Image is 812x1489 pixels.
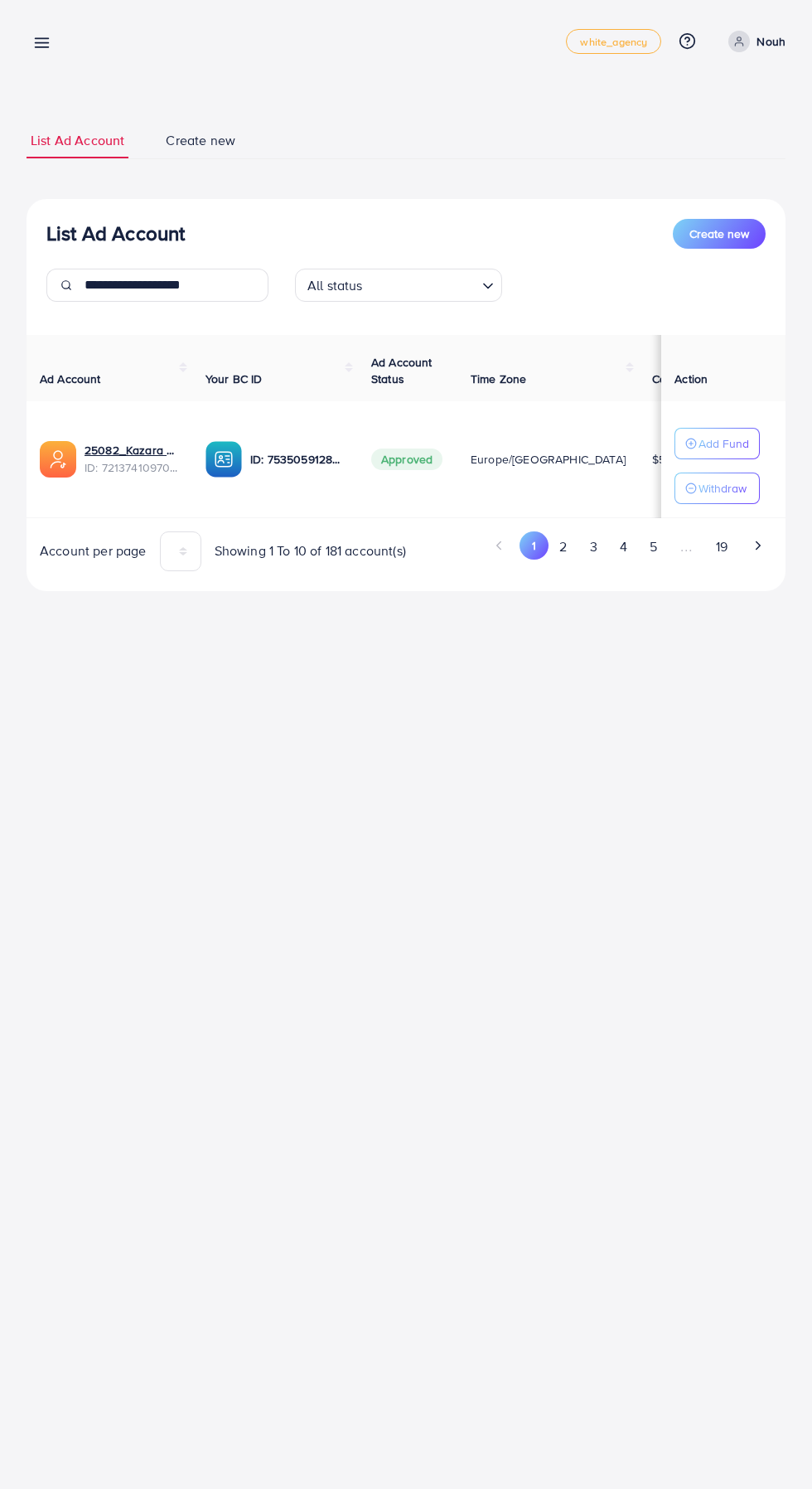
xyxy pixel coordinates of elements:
span: Showing 1 To 10 of 181 account(s) [215,541,406,560]
button: Go to page 1 [520,531,549,560]
button: Add Fund [674,428,760,459]
span: ID: 7213741097078554625 [85,459,179,476]
img: ic-ads-acc.e4c84228.svg [40,441,76,478]
div: <span class='underline'>25082_Kazara agency ad_1679586531535</span></br>7213741097078554625 [85,442,179,476]
span: Europe/[GEOGRAPHIC_DATA] [471,451,626,468]
a: 25082_Kazara agency ad_1679586531535 [85,442,179,458]
span: All status [304,274,366,298]
p: Add Fund [698,434,749,453]
span: Ad Account [40,371,101,387]
button: Go to next page [743,531,772,560]
input: Search for option [368,270,476,298]
img: ic-ba-acc.ded83a64.svg [205,441,242,478]
span: Create new [166,131,235,150]
a: white_agency [566,29,661,54]
span: Time Zone [471,371,526,387]
span: white_agency [580,36,647,47]
button: Go to page 19 [704,531,738,562]
button: Go to page 4 [608,531,638,562]
button: Withdraw [674,473,760,504]
p: Nouh [756,32,785,51]
button: Create new [673,219,766,249]
span: Ad Account Status [371,354,433,387]
h3: List Ad Account [46,221,185,245]
button: Go to page 2 [549,531,578,562]
p: ID: 7535059128432181256 [250,449,345,469]
span: Your BC ID [205,371,263,387]
span: Action [674,371,708,387]
span: Account per page [40,541,147,560]
span: Create new [689,226,749,242]
a: Nouh [722,31,785,52]
button: Go to page 5 [638,531,668,562]
span: List Ad Account [31,131,124,150]
button: Go to page 3 [578,531,608,562]
p: Withdraw [698,478,747,498]
span: Approved [371,449,442,470]
div: Search for option [295,269,502,302]
ul: Pagination [419,531,772,562]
